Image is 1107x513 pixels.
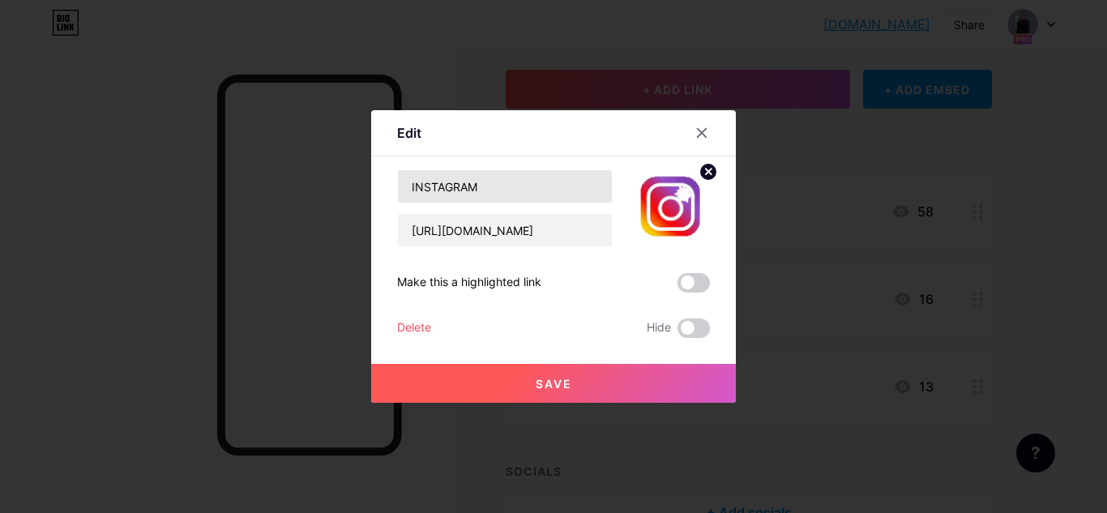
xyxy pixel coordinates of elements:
[398,170,612,203] input: Title
[397,123,421,143] div: Edit
[536,377,572,391] span: Save
[632,169,710,247] img: link_thumbnail
[371,364,736,403] button: Save
[397,318,431,338] div: Delete
[647,318,671,338] span: Hide
[398,214,612,246] input: URL
[397,273,541,293] div: Make this a highlighted link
